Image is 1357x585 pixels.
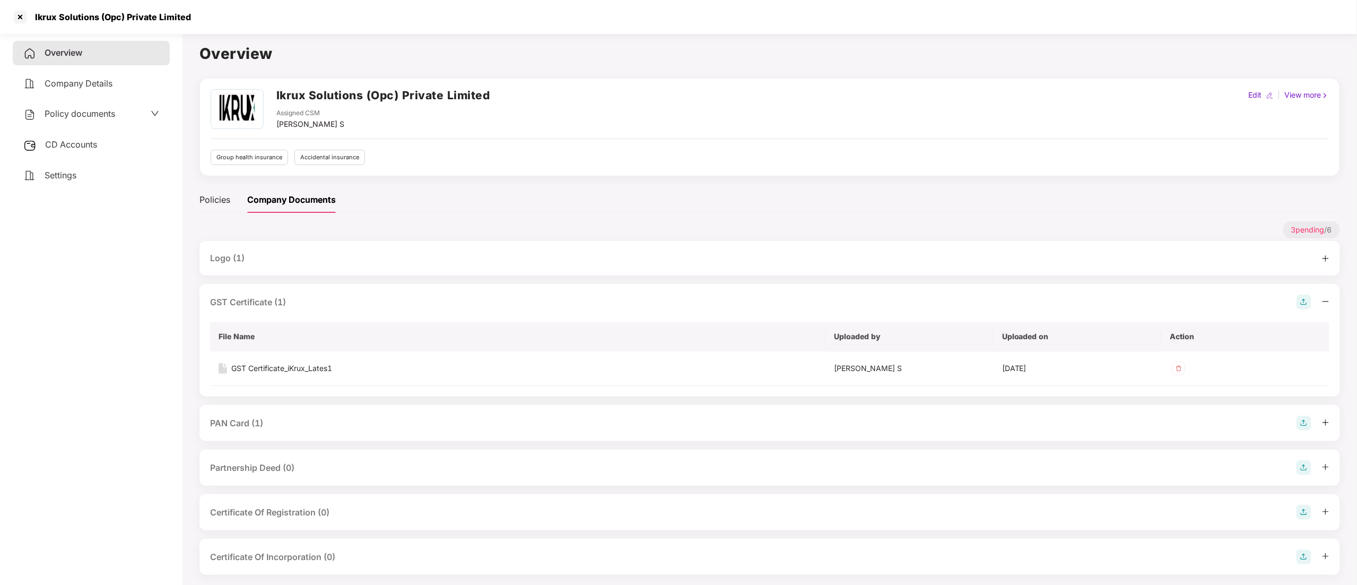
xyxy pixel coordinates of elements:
div: [PERSON_NAME] S [834,363,986,374]
div: PAN Card (1) [210,417,263,430]
span: down [151,109,159,118]
span: plus [1322,463,1329,471]
img: rightIcon [1321,92,1329,99]
div: Logo (1) [210,252,245,265]
div: [PERSON_NAME] S [276,118,344,130]
th: Uploaded on [994,322,1162,351]
img: svg+xml;base64,PHN2ZyB4bWxucz0iaHR0cDovL3d3dy53My5vcmcvMjAwMC9zdmciIHdpZHRoPSIyOCIgaGVpZ2h0PSIyOC... [1297,549,1311,564]
div: GST Certificate (1) [210,296,286,309]
th: Uploaded by [826,322,994,351]
th: File Name [210,322,826,351]
div: Certificate Of Incorporation (0) [210,550,335,564]
div: Policies [199,193,230,207]
div: GST Certificate_iKrux_Lates1 [231,363,332,374]
div: Edit [1247,89,1264,101]
p: / 6 [1283,221,1340,238]
div: Assigned CSM [276,108,344,118]
img: images%20(3).jpg [212,90,262,128]
img: svg+xml;base64,PHN2ZyB4bWxucz0iaHR0cDovL3d3dy53My5vcmcvMjAwMC9zdmciIHdpZHRoPSIyOCIgaGVpZ2h0PSIyOC... [1297,460,1311,475]
div: Company Documents [247,193,336,207]
th: Action [1162,322,1330,351]
span: CD Accounts [45,139,97,150]
span: 3 pending [1291,225,1325,234]
div: Group health insurance [211,150,288,165]
span: minus [1322,298,1329,305]
img: svg+xml;base64,PHN2ZyB4bWxucz0iaHR0cDovL3d3dy53My5vcmcvMjAwMC9zdmciIHdpZHRoPSIyOCIgaGVpZ2h0PSIyOC... [1297,505,1311,520]
span: Company Details [45,78,112,89]
img: svg+xml;base64,PHN2ZyB4bWxucz0iaHR0cDovL3d3dy53My5vcmcvMjAwMC9zdmciIHdpZHRoPSIxNiIgaGVpZ2h0PSIyMC... [219,363,227,374]
span: Overview [45,47,82,58]
img: svg+xml;base64,PHN2ZyB4bWxucz0iaHR0cDovL3d3dy53My5vcmcvMjAwMC9zdmciIHdpZHRoPSIyNCIgaGVpZ2h0PSIyNC... [23,169,36,182]
div: Certificate Of Registration (0) [210,506,329,519]
img: svg+xml;base64,PHN2ZyB3aWR0aD0iMjUiIGhlaWdodD0iMjQiIHZpZXdCb3g9IjAgMCAyNSAyNCIgZmlsbD0ibm9uZSIgeG... [23,139,37,152]
span: plus [1322,419,1329,426]
h1: Overview [199,42,1340,65]
img: svg+xml;base64,PHN2ZyB4bWxucz0iaHR0cDovL3d3dy53My5vcmcvMjAwMC9zdmciIHdpZHRoPSIyOCIgaGVpZ2h0PSIyOC... [1297,295,1311,309]
img: svg+xml;base64,PHN2ZyB4bWxucz0iaHR0cDovL3d3dy53My5vcmcvMjAwMC9zdmciIHdpZHRoPSIzMiIgaGVpZ2h0PSIzMi... [1170,360,1187,377]
div: Accidental insurance [294,150,365,165]
img: editIcon [1266,92,1274,99]
span: plus [1322,553,1329,560]
div: View more [1283,89,1331,101]
div: Ikrux Solutions (Opc) Private Limited [29,12,191,22]
img: svg+xml;base64,PHN2ZyB4bWxucz0iaHR0cDovL3d3dy53My5vcmcvMjAwMC9zdmciIHdpZHRoPSIyNCIgaGVpZ2h0PSIyNC... [23,78,36,90]
img: svg+xml;base64,PHN2ZyB4bWxucz0iaHR0cDovL3d3dy53My5vcmcvMjAwMC9zdmciIHdpZHRoPSIyOCIgaGVpZ2h0PSIyOC... [1297,416,1311,431]
div: | [1276,89,1283,101]
div: Partnership Deed (0) [210,461,294,475]
span: plus [1322,508,1329,515]
div: [DATE] [1002,363,1153,374]
img: svg+xml;base64,PHN2ZyB4bWxucz0iaHR0cDovL3d3dy53My5vcmcvMjAwMC9zdmciIHdpZHRoPSIyNCIgaGVpZ2h0PSIyNC... [23,47,36,60]
h2: Ikrux Solutions (Opc) Private Limited [276,87,490,104]
span: plus [1322,255,1329,262]
span: Settings [45,170,76,180]
img: svg+xml;base64,PHN2ZyB4bWxucz0iaHR0cDovL3d3dy53My5vcmcvMjAwMC9zdmciIHdpZHRoPSIyNCIgaGVpZ2h0PSIyNC... [23,108,36,121]
span: Policy documents [45,108,115,119]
